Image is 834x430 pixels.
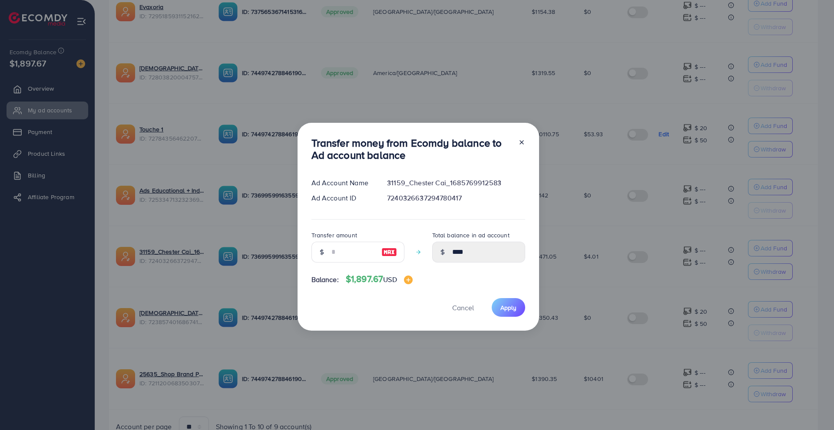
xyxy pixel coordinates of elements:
div: Ad Account ID [304,193,381,203]
label: Total balance in ad account [432,231,510,240]
div: 7240326637294780417 [380,193,532,203]
span: Balance: [311,275,339,285]
iframe: Chat [797,391,827,423]
span: Apply [500,303,516,312]
span: USD [383,275,397,284]
span: Cancel [452,303,474,312]
img: image [381,247,397,257]
img: image [404,276,413,284]
div: Ad Account Name [304,178,381,188]
div: 31159_Chester Cai_1685769912583 [380,178,532,188]
label: Transfer amount [311,231,357,240]
h4: $1,897.67 [346,274,413,285]
h3: Transfer money from Ecomdy balance to Ad account balance [311,137,511,162]
button: Apply [492,298,525,317]
button: Cancel [441,298,485,317]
